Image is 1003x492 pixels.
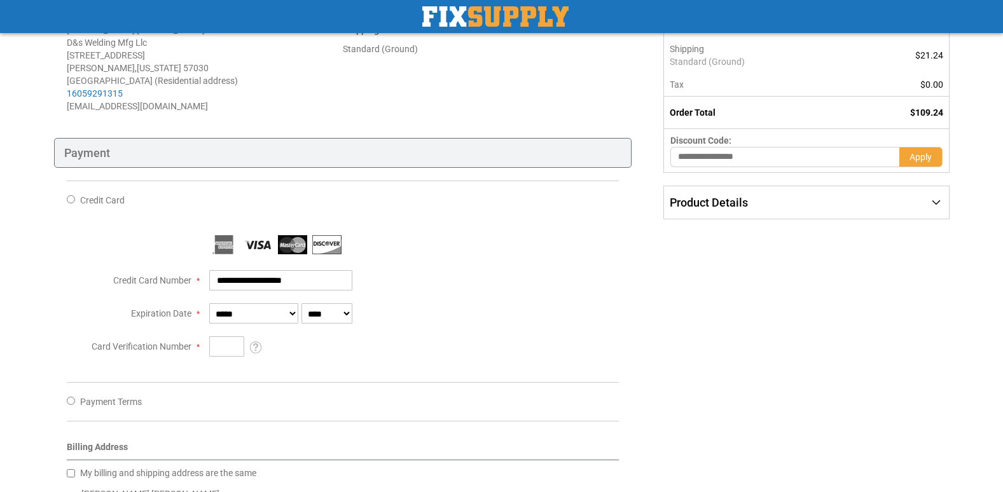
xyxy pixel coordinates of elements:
span: Credit Card [80,195,125,205]
strong: : [343,25,415,35]
span: Product Details [670,196,748,209]
span: Standard (Ground) [670,55,845,68]
div: Billing Address [67,441,619,460]
img: American Express [209,235,239,254]
div: Payment [54,138,632,168]
span: Shipping Method [343,25,412,35]
div: Standard (Ground) [343,43,619,55]
span: Credit Card Number [113,275,191,285]
address: [PERSON_NAME] [PERSON_NAME] D&s Welding Mfg Llc [STREET_ADDRESS] [PERSON_NAME] , 57030 [GEOGRAPHI... [67,24,343,113]
th: Tax [664,73,852,97]
span: Apply [910,152,932,162]
span: [US_STATE] [137,63,181,73]
span: Discount Code: [670,135,731,146]
span: Shipping [670,44,704,54]
span: $21.24 [915,50,943,60]
strong: Order Total [670,107,716,118]
span: Card Verification Number [92,341,191,352]
span: $0.00 [920,79,943,90]
a: store logo [422,6,569,27]
img: Fix Industrial Supply [422,6,569,27]
span: [EMAIL_ADDRESS][DOMAIN_NAME] [67,101,208,111]
img: Visa [244,235,273,254]
span: Expiration Date [131,308,191,318]
img: Discover [312,235,342,254]
span: Payment Terms [80,397,142,407]
span: $109.24 [910,107,943,118]
button: Apply [899,147,943,167]
span: My billing and shipping address are the same [80,468,256,478]
a: 16059291315 [67,88,123,99]
img: MasterCard [278,235,307,254]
